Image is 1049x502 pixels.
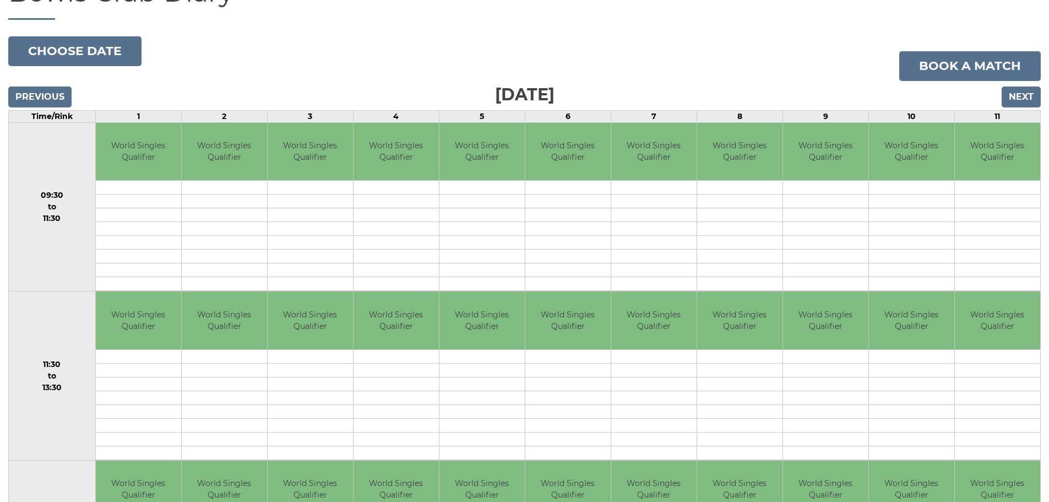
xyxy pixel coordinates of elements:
td: World Singles Qualifier [354,292,439,349]
input: Next [1002,87,1041,107]
td: 11:30 to 13:30 [9,292,96,461]
td: World Singles Qualifier [439,123,525,181]
td: 1 [95,110,181,122]
input: Previous [8,87,72,107]
td: World Singles Qualifier [96,292,181,349]
td: 2 [181,110,267,122]
td: 4 [353,110,439,122]
td: World Singles Qualifier [783,123,868,181]
td: 9 [782,110,868,122]
td: World Singles Qualifier [955,292,1040,349]
td: World Singles Qualifier [869,123,954,181]
td: 09:30 to 11:30 [9,122,96,292]
td: World Singles Qualifier [354,123,439,181]
td: 10 [868,110,954,122]
a: Book a match [899,51,1041,81]
td: World Singles Qualifier [182,292,267,349]
td: 11 [954,110,1040,122]
td: World Singles Qualifier [697,123,782,181]
td: World Singles Qualifier [869,292,954,349]
td: 3 [267,110,353,122]
td: 5 [439,110,525,122]
td: World Singles Qualifier [439,292,525,349]
td: World Singles Qualifier [525,123,611,181]
td: World Singles Qualifier [96,123,181,181]
button: Choose date [8,36,142,66]
td: Time/Rink [9,110,96,122]
td: World Singles Qualifier [611,292,697,349]
td: World Singles Qualifier [525,292,611,349]
td: World Singles Qualifier [611,123,697,181]
td: World Singles Qualifier [955,123,1040,181]
td: 8 [697,110,782,122]
td: World Singles Qualifier [268,292,353,349]
td: World Singles Qualifier [783,292,868,349]
td: World Singles Qualifier [182,123,267,181]
td: 6 [525,110,611,122]
td: World Singles Qualifier [268,123,353,181]
td: 7 [611,110,697,122]
td: World Singles Qualifier [697,292,782,349]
